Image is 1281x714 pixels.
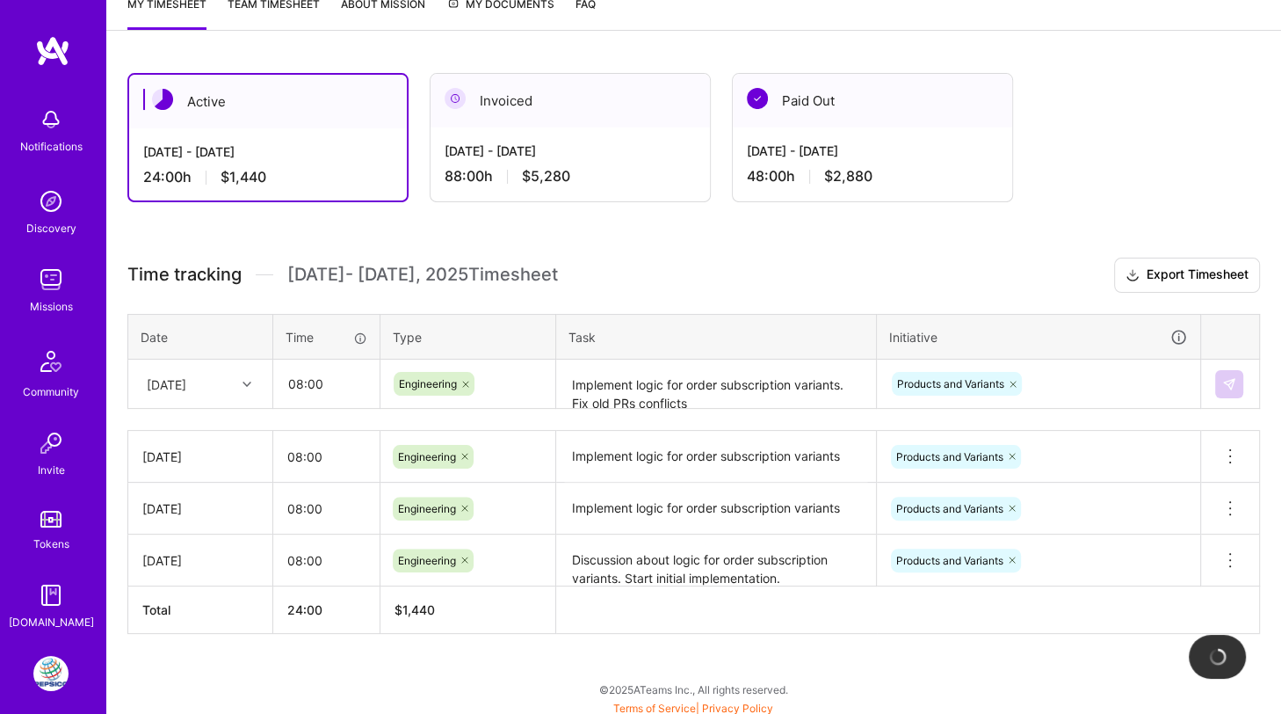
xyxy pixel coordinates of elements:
[30,340,72,382] img: Community
[33,262,69,297] img: teamwork
[128,314,273,360] th: Date
[127,264,242,286] span: Time tracking
[20,137,83,156] div: Notifications
[398,450,456,463] span: Engineering
[558,484,874,533] textarea: Implement logic for order subscription variants
[274,361,379,407] input: HH:MM
[747,167,998,186] div: 48:00 h
[273,537,380,584] input: HH:MM
[33,426,69,461] img: Invite
[242,380,251,389] i: icon Chevron
[733,74,1012,127] div: Paid Out
[30,297,73,316] div: Missions
[33,184,69,219] img: discovery
[29,656,73,691] a: PepsiCo: eCommerce Elixir Development
[23,382,79,401] div: Community
[558,361,874,408] textarea: Implement logic for order subscription variants. Fix old PRs conflicts
[147,375,186,393] div: [DATE]
[287,264,558,286] span: [DATE] - [DATE] , 2025 Timesheet
[558,536,874,585] textarea: Discussion about logic for order subscription variants. Start initial implementation.
[1205,645,1229,669] img: loading
[445,167,696,186] div: 88:00 h
[129,75,407,128] div: Active
[394,602,435,617] span: $ 1,440
[558,433,874,482] textarea: Implement logic for order subscription variants
[9,613,94,631] div: [DOMAIN_NAME]
[896,502,1003,515] span: Products and Variants
[286,328,367,346] div: Time
[398,554,456,567] span: Engineering
[1222,377,1236,391] img: Submit
[522,167,570,186] span: $5,280
[1114,258,1260,293] button: Export Timesheet
[40,511,62,528] img: tokens
[445,88,466,109] img: Invoiced
[26,219,76,237] div: Discovery
[431,74,710,127] div: Invoiced
[896,554,1003,567] span: Products and Variants
[273,586,380,634] th: 24:00
[221,168,266,186] span: $1,440
[747,88,768,109] img: Paid Out
[33,578,69,613] img: guide book
[35,35,70,67] img: logo
[380,314,556,360] th: Type
[273,485,380,532] input: HH:MM
[273,433,380,480] input: HH:MM
[1125,266,1140,285] i: icon Download
[398,502,456,515] span: Engineering
[33,535,69,553] div: Tokens
[445,142,696,160] div: [DATE] - [DATE]
[142,448,258,466] div: [DATE]
[889,327,1188,347] div: Initiative
[128,586,273,634] th: Total
[38,461,65,479] div: Invite
[399,377,457,390] span: Engineering
[556,314,877,360] th: Task
[105,667,1281,711] div: © 2025 ATeams Inc., All rights reserved.
[143,142,393,161] div: [DATE] - [DATE]
[152,89,173,110] img: Active
[896,450,1003,463] span: Products and Variants
[142,499,258,518] div: [DATE]
[1215,370,1245,398] div: null
[897,377,1004,390] span: Products and Variants
[33,102,69,137] img: bell
[824,167,872,186] span: $2,880
[747,142,998,160] div: [DATE] - [DATE]
[142,551,258,570] div: [DATE]
[33,656,69,691] img: PepsiCo: eCommerce Elixir Development
[143,168,393,186] div: 24:00 h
